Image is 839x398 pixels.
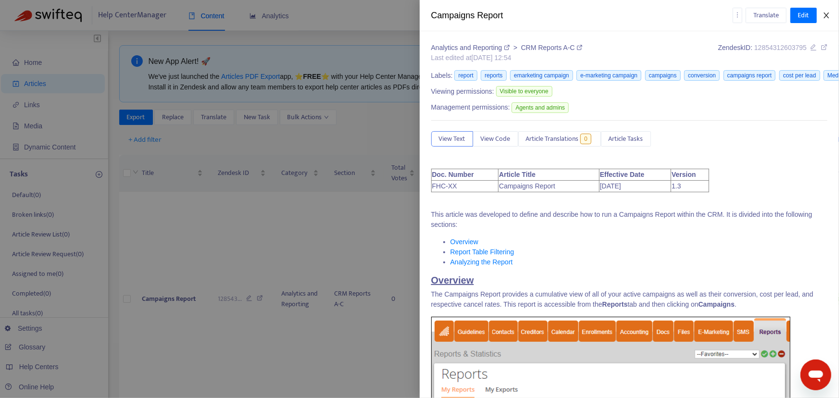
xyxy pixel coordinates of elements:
[431,180,499,192] td: FHC-XX
[499,180,600,192] td: Campaigns Report
[432,171,474,178] strong: Doc. Number
[510,70,573,81] span: emarketing campaign
[801,360,831,390] iframe: Button to launch messaging window
[454,70,477,81] span: report
[439,134,465,144] span: View Text
[576,70,641,81] span: e-marketing campaign
[684,70,720,81] span: conversion
[599,180,671,192] td: [DATE]
[431,102,510,112] span: Management permissions:
[481,70,506,81] span: reports
[473,131,518,147] button: View Code
[431,71,453,81] span: Labels:
[431,43,583,53] div: >
[431,87,494,97] span: Viewing permissions:
[734,12,741,18] span: more
[746,8,787,23] button: Translate
[798,10,809,21] span: Edit
[431,210,828,230] p: This article was developed to define and describe how to run a Campaigns Report within the CRM. I...
[499,171,536,178] strong: Article Title
[512,102,569,113] span: Agents and admins
[431,9,733,22] div: Campaigns Report
[733,8,742,23] button: more
[718,43,827,63] div: Zendesk ID:
[451,248,514,256] a: Report Table Filtering
[526,134,579,144] span: Article Translations
[481,134,511,144] span: View Code
[431,44,512,51] a: Analytics and Reporting
[699,300,735,308] strong: Campaigns
[496,86,552,97] span: Visible to everyone
[724,70,776,81] span: campaigns report
[521,44,583,51] a: CRM Reports A-C
[600,171,645,178] strong: Effective Date
[790,8,817,23] button: Edit
[609,134,643,144] span: Article Tasks
[451,258,513,266] a: Analyzing the Report
[823,12,830,19] span: close
[431,275,474,286] span: Overview
[431,53,583,63] div: Last edited at [DATE] 12:54
[431,289,828,310] p: The Campaigns Report provides a cumulative view of all of your active campaigns as well as their ...
[518,131,601,147] button: Article Translations0
[779,70,820,81] span: cost per lead
[820,11,833,20] button: Close
[580,134,591,144] span: 0
[645,70,681,81] span: campaigns
[672,171,696,178] strong: Version
[451,238,478,246] a: Overview
[753,10,779,21] span: Translate
[601,131,651,147] button: Article Tasks
[671,180,709,192] td: 1.3
[754,44,807,51] span: 12854312603795
[602,300,628,308] strong: Reports
[431,131,473,147] button: View Text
